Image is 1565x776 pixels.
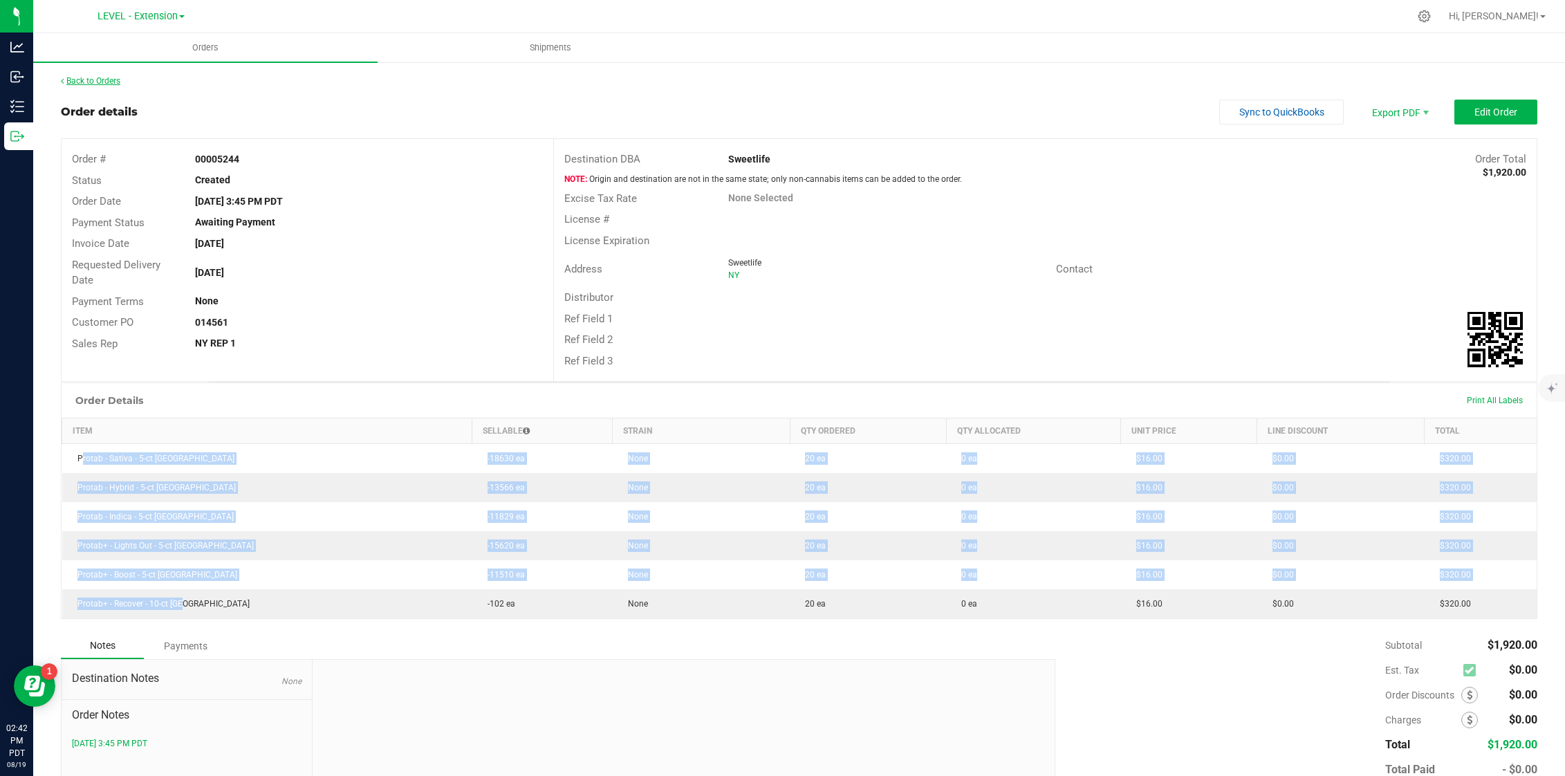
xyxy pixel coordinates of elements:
[1129,512,1163,521] span: $16.00
[1239,107,1324,118] span: Sync to QuickBooks
[195,295,219,306] strong: None
[954,599,977,609] span: 0 ea
[72,237,129,250] span: Invoice Date
[954,454,977,463] span: 0 ea
[613,418,790,444] th: Strain
[1449,10,1539,21] span: Hi, [PERSON_NAME]!
[946,418,1120,444] th: Qty Allocated
[564,313,613,325] span: Ref Field 1
[98,10,178,22] span: LEVEL - Extension
[1129,570,1163,580] span: $16.00
[1385,690,1461,701] span: Order Discounts
[481,483,525,492] span: -13566 ea
[481,570,525,580] span: -11510 ea
[195,216,275,228] strong: Awaiting Payment
[1266,541,1294,551] span: $0.00
[564,192,637,205] span: Excise Tax Rate
[1266,483,1294,492] span: $0.00
[61,633,144,659] div: Notes
[1463,661,1482,680] span: Calculate excise tax
[144,634,227,658] div: Payments
[72,316,133,329] span: Customer PO
[195,174,230,185] strong: Created
[71,512,234,521] span: Protab - Indica - 5-ct [GEOGRAPHIC_DATA]
[71,541,254,551] span: Protab+ - Lights Out - 5-ct [GEOGRAPHIC_DATA]
[72,338,118,350] span: Sales Rep
[798,512,826,521] span: 20 ea
[564,153,640,165] span: Destination DBA
[511,41,590,54] span: Shipments
[71,570,237,580] span: Protab+ - Boost - 5-ct [GEOGRAPHIC_DATA]
[1433,483,1471,492] span: $320.00
[481,512,525,521] span: -11829 ea
[564,234,649,247] span: License Expiration
[61,104,138,120] div: Order details
[1385,738,1410,751] span: Total
[790,418,946,444] th: Qty Ordered
[621,512,648,521] span: None
[14,665,55,707] iframe: Resource center
[33,33,378,62] a: Orders
[798,570,826,580] span: 20 ea
[1266,512,1294,521] span: $0.00
[195,338,236,349] strong: NY REP 1
[378,33,722,62] a: Shipments
[72,195,121,207] span: Order Date
[621,599,648,609] span: None
[798,454,826,463] span: 20 ea
[71,483,236,492] span: Protab - Hybrid - 5-ct [GEOGRAPHIC_DATA]
[281,676,302,686] span: None
[472,418,613,444] th: Sellable
[621,454,648,463] span: None
[72,707,302,723] span: Order Notes
[1266,454,1294,463] span: $0.00
[195,238,224,249] strong: [DATE]
[62,418,472,444] th: Item
[6,722,27,759] p: 02:42 PM PDT
[481,599,515,609] span: -102 ea
[1467,396,1523,405] span: Print All Labels
[1509,713,1537,726] span: $0.00
[72,174,102,187] span: Status
[1129,599,1163,609] span: $16.00
[1358,100,1441,124] li: Export PDF
[1433,570,1471,580] span: $320.00
[1467,312,1523,367] img: Scan me!
[6,759,27,770] p: 08/19
[954,541,977,551] span: 0 ea
[1121,418,1257,444] th: Unit Price
[798,483,826,492] span: 20 ea
[1257,418,1425,444] th: Line Discount
[564,355,613,367] span: Ref Field 3
[1483,167,1526,178] strong: $1,920.00
[564,213,609,225] span: License #
[1416,10,1433,23] div: Manage settings
[728,154,770,165] strong: Sweetlife
[481,541,525,551] span: -15620 ea
[10,40,24,54] inline-svg: Analytics
[1433,512,1471,521] span: $320.00
[195,196,283,207] strong: [DATE] 3:45 PM PDT
[564,263,602,275] span: Address
[1385,665,1458,676] span: Est. Tax
[1433,599,1471,609] span: $320.00
[71,454,234,463] span: Protab - Sativa - 5-ct [GEOGRAPHIC_DATA]
[72,670,302,687] span: Destination Notes
[798,599,826,609] span: 20 ea
[621,541,648,551] span: None
[1219,100,1344,124] button: Sync to QuickBooks
[72,737,147,750] button: [DATE] 3:45 PM PDT
[72,259,160,287] span: Requested Delivery Date
[1475,153,1526,165] span: Order Total
[1385,640,1422,651] span: Subtotal
[728,192,793,203] strong: None Selected
[195,317,228,328] strong: 014561
[1488,638,1537,652] span: $1,920.00
[1502,763,1537,776] span: - $0.00
[798,541,826,551] span: 20 ea
[728,258,761,268] span: Sweetlife
[481,454,525,463] span: -18630 ea
[621,483,648,492] span: None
